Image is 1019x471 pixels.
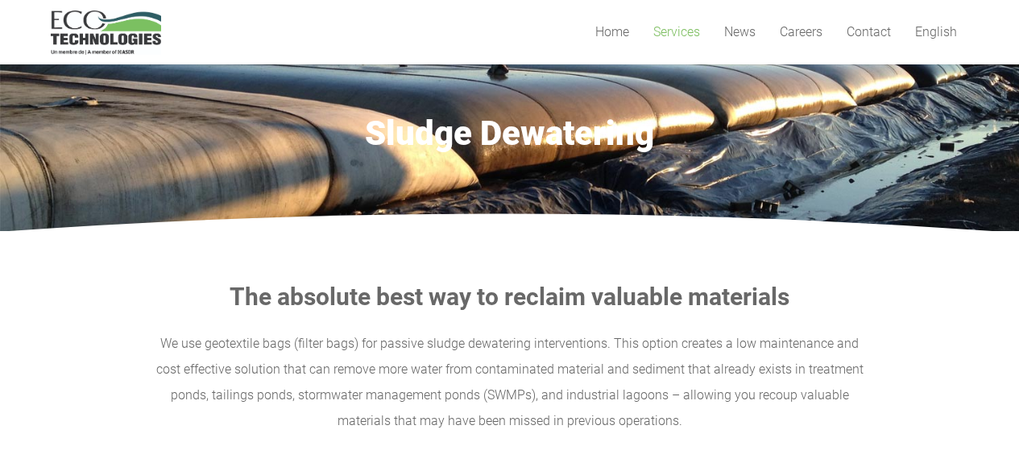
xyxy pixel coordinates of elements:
[51,114,969,154] h1: Sludge Dewatering
[915,24,957,39] span: English
[653,24,700,39] span: Services
[595,24,629,39] span: Home
[51,10,162,55] a: logo_EcoTech_ASDR_RGB
[51,331,969,434] p: We use geotextile bags (filter bags) for passive sludge dewatering interventions. This option cre...
[724,24,756,39] span: News
[847,24,891,39] span: Contact
[780,24,822,39] span: Careers
[230,283,789,311] strong: The absolute best way to reclaim valuable materials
